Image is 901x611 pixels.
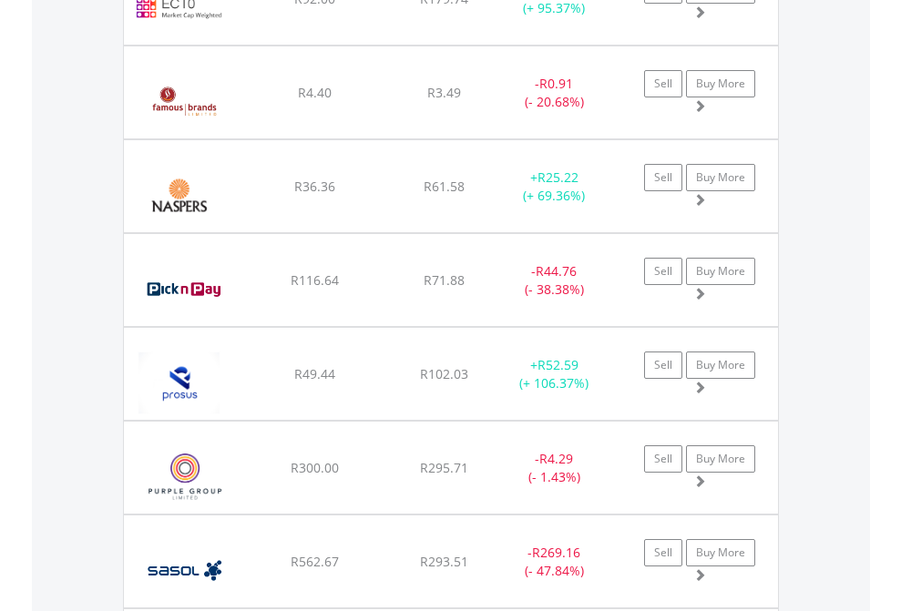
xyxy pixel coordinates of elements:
span: R295.71 [420,459,468,476]
img: EQU.ZA.PRX.png [133,351,225,415]
div: - (- 47.84%) [497,544,611,580]
a: Sell [644,258,682,285]
a: Sell [644,164,682,191]
span: R52.59 [538,356,578,373]
span: R269.16 [532,544,580,561]
a: Buy More [686,164,755,191]
div: + (+ 106.37%) [497,356,611,392]
a: Sell [644,351,682,379]
span: R102.03 [420,365,468,382]
span: R49.44 [294,365,335,382]
div: - (- 1.43%) [497,450,611,486]
span: R116.64 [291,271,339,289]
span: R61.58 [424,178,465,195]
a: Buy More [686,445,755,473]
a: Sell [644,445,682,473]
span: R4.40 [298,84,332,101]
span: R300.00 [291,459,339,476]
span: R71.88 [424,271,465,289]
span: R44.76 [536,262,577,280]
span: R3.49 [427,84,461,101]
a: Buy More [686,258,755,285]
span: R36.36 [294,178,335,195]
div: - (- 38.38%) [497,262,611,299]
a: Buy More [686,351,755,379]
img: EQU.ZA.PIK.png [133,257,236,321]
a: Buy More [686,70,755,97]
img: EQU.ZA.SOL.png [133,538,236,603]
img: EQU.ZA.NPN.png [133,163,225,228]
a: Sell [644,70,682,97]
img: EQU.ZA.FBR.png [133,69,236,134]
span: R25.22 [538,168,578,186]
span: R293.51 [420,553,468,570]
a: Sell [644,539,682,566]
div: + (+ 69.36%) [497,168,611,205]
div: - (- 20.68%) [497,75,611,111]
span: R4.29 [539,450,573,467]
span: R0.91 [539,75,573,92]
img: EQU.ZA.PPE.png [133,444,238,509]
span: R562.67 [291,553,339,570]
a: Buy More [686,539,755,566]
